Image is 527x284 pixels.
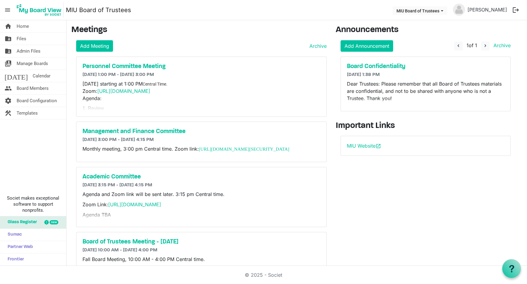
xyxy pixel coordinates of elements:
a: Management and Finance Committee [82,128,320,135]
h6: [DATE] 3:15 PM - [DATE] 4:15 PM [82,182,320,188]
h6: [DATE] 1:00 PM - [DATE] 3:00 PM [82,72,320,78]
span: settings [5,95,12,107]
a: MIU Board of Trustees [66,4,131,16]
a: Personnel Committee Meeting [82,63,320,70]
span: 1 [467,42,469,48]
span: Templates [17,107,38,119]
span: menu [2,4,13,16]
span: Zoom: Agenda: [82,88,152,101]
a: [URL][DOMAIN_NAME][SECURITY_DATA] [199,146,289,152]
a: Add Announcement [341,40,393,52]
div: new [50,220,58,224]
span: [DATE] [5,70,28,82]
h3: Announcements [336,25,516,35]
span: folder_shared [5,45,12,57]
a: My Board View Logo [15,2,66,18]
span: construction [5,107,12,119]
span: Sumac [5,229,22,241]
a: Archive [491,42,511,48]
button: MIU Board of Trustees dropdownbutton [393,6,447,15]
a: [PERSON_NAME] [465,4,509,16]
span: people [5,82,12,94]
span: 1. Review [82,106,104,111]
h3: Meetings [71,25,327,35]
span: Central Time. [143,82,167,87]
span: folder_shared [5,33,12,45]
a: Archive [307,42,327,50]
button: navigate_next [481,41,490,51]
p: [DATE] starting at 1:00 PM [82,80,320,102]
span: Board Configuration [17,95,57,107]
span: [DATE] 1:38 PM [347,72,380,77]
span: navigate_next [483,43,488,48]
a: © 2025 - Societ [245,272,282,278]
span: Glass Register [5,216,37,228]
span: Agenda TBA [82,212,111,218]
p: Dear Trustees: Please remember that all Board of Trustees materials are confidential, and not to ... [347,80,504,102]
p: Monthly meeting, 3:00 pm Central time. Zoom link: [82,145,320,153]
button: logout [509,4,522,16]
a: MIU Websiteopen_in_new [347,143,381,149]
span: navigate_before [456,43,461,48]
button: navigate_before [454,41,463,51]
span: Partner Web [5,241,33,253]
a: Add Meeting [76,40,113,52]
span: Board Members [17,82,49,94]
span: switch_account [5,57,12,70]
span: open_in_new [376,143,381,149]
span: Calendar [33,70,50,82]
span: Frontier [5,253,24,266]
span: of 1 [467,42,477,48]
a: [URL][DOMAIN_NAME] [97,88,150,94]
span: Societ makes exceptional software to support nonprofits. [3,195,63,213]
span: Manage Boards [17,57,48,70]
span: Files [17,33,26,45]
a: Board Confidentiality [347,63,504,70]
span: Home [17,20,29,32]
h3: Important Links [336,121,516,131]
p: Fall Board Meeting, 10:00 AM - 4:00 PM Central time. [82,256,320,263]
img: My Board View Logo [15,2,63,18]
img: no-profile-picture.svg [453,4,465,16]
span: Admin Files [17,45,40,57]
h6: [DATE] 3:00 PM - [DATE] 4:15 PM [82,137,320,143]
h6: [DATE] 10:00 AM - [DATE] 4:00 PM [82,247,320,253]
a: [URL][DOMAIN_NAME] [108,201,161,207]
span: home [5,20,12,32]
p: Agenda and Zoom link will be sent later. 3:15 pm Central time. [82,191,320,198]
span: Zoom Link: [82,201,161,207]
a: Board of Trustees Meeting - [DATE] [82,238,320,246]
a: Academic Committee [82,173,320,181]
